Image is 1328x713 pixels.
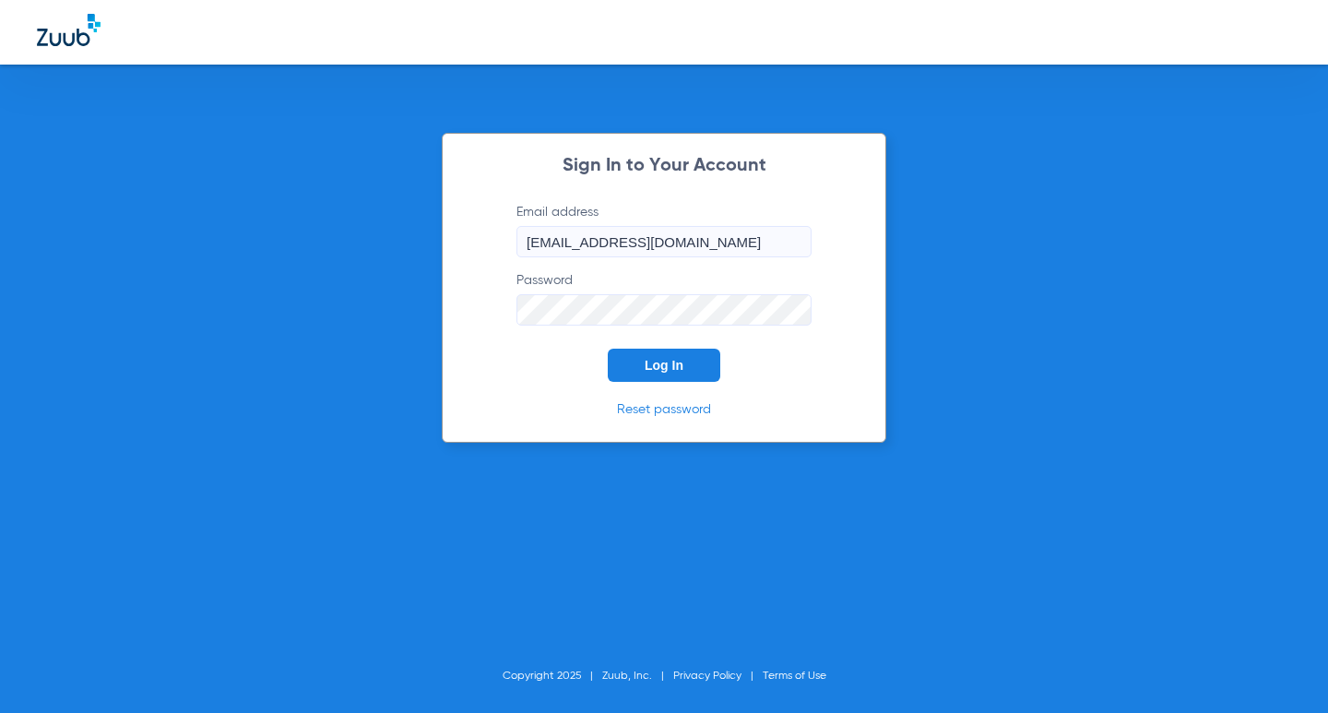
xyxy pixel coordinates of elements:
[516,226,812,257] input: Email address
[516,294,812,326] input: Password
[763,671,826,682] a: Terms of Use
[1236,624,1328,713] iframe: Chat Widget
[37,14,101,46] img: Zuub Logo
[516,271,812,326] label: Password
[516,203,812,257] label: Email address
[673,671,741,682] a: Privacy Policy
[602,667,673,685] li: Zuub, Inc.
[608,349,720,382] button: Log In
[617,403,711,416] a: Reset password
[489,157,839,175] h2: Sign In to Your Account
[503,667,602,685] li: Copyright 2025
[645,358,683,373] span: Log In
